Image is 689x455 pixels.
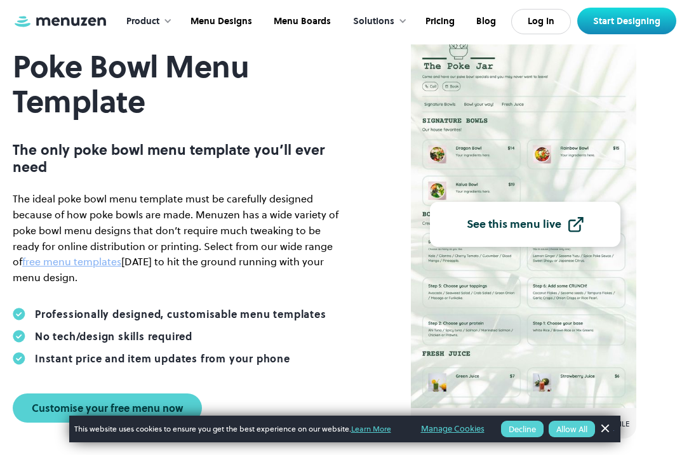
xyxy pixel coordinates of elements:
[22,254,121,268] a: free menu templates
[35,330,192,343] div: No tech/design skills required
[351,423,391,434] a: Learn More
[13,142,345,175] p: The only poke bowl menu template you’ll ever need
[430,202,620,247] a: See this menu live
[35,308,326,320] div: Professionally designed, customisable menu templates
[511,9,571,34] a: Log In
[464,2,505,41] a: Blog
[413,2,464,41] a: Pricing
[178,2,262,41] a: Menu Designs
[549,421,595,437] button: Allow All
[35,352,290,365] div: Instant price and item updates from your phone
[262,2,340,41] a: Menu Boards
[340,2,413,41] div: Solutions
[74,423,403,435] span: This website uses cookies to ensure you get the best experience on our website.
[126,15,159,29] div: Product
[577,8,676,34] a: Start Designing
[467,219,561,230] div: See this menu live
[32,403,183,413] div: Customise your free menu now
[114,2,178,41] div: Product
[13,49,345,119] h1: Poke Bowl Menu Template
[595,419,614,439] a: Dismiss Banner
[411,32,636,408] img: Poke Bowl Menu Template
[353,15,394,29] div: Solutions
[421,422,485,436] a: Manage Cookies
[501,421,544,437] button: Decline
[13,191,345,286] p: The ideal poke bowl menu template must be carefully designed because of how poke bowls are made. ...
[13,393,202,423] a: Customise your free menu now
